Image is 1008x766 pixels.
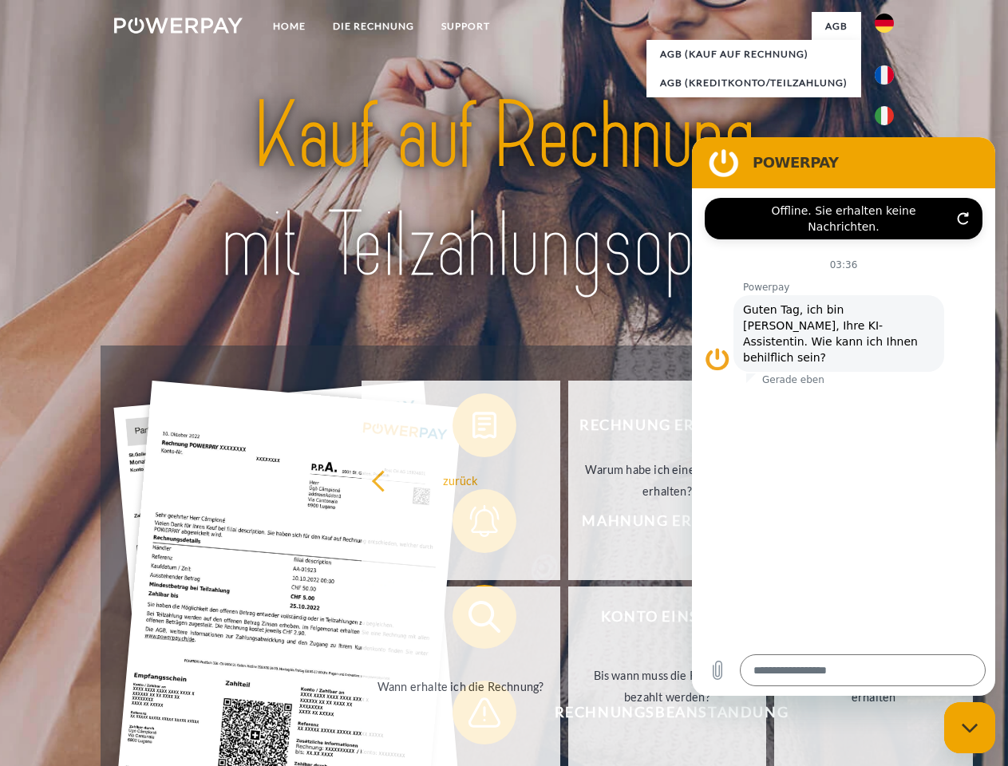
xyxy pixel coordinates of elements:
[578,665,757,708] div: Bis wann muss die Rechnung bezahlt werden?
[812,12,861,41] a: agb
[114,18,243,34] img: logo-powerpay-white.svg
[428,12,504,41] a: SUPPORT
[259,12,319,41] a: Home
[371,469,551,491] div: zurück
[371,675,551,697] div: Wann erhalte ich die Rechnung?
[319,12,428,41] a: DIE RECHNUNG
[578,459,757,502] div: Warum habe ich eine Rechnung erhalten?
[944,702,995,753] iframe: Schaltfläche zum Öffnen des Messaging-Fensters; Konversation läuft
[875,14,894,33] img: de
[692,137,995,696] iframe: Messaging-Fenster
[646,69,861,97] a: AGB (Kreditkonto/Teilzahlung)
[152,77,856,306] img: title-powerpay_de.svg
[875,65,894,85] img: fr
[875,106,894,125] img: it
[646,40,861,69] a: AGB (Kauf auf Rechnung)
